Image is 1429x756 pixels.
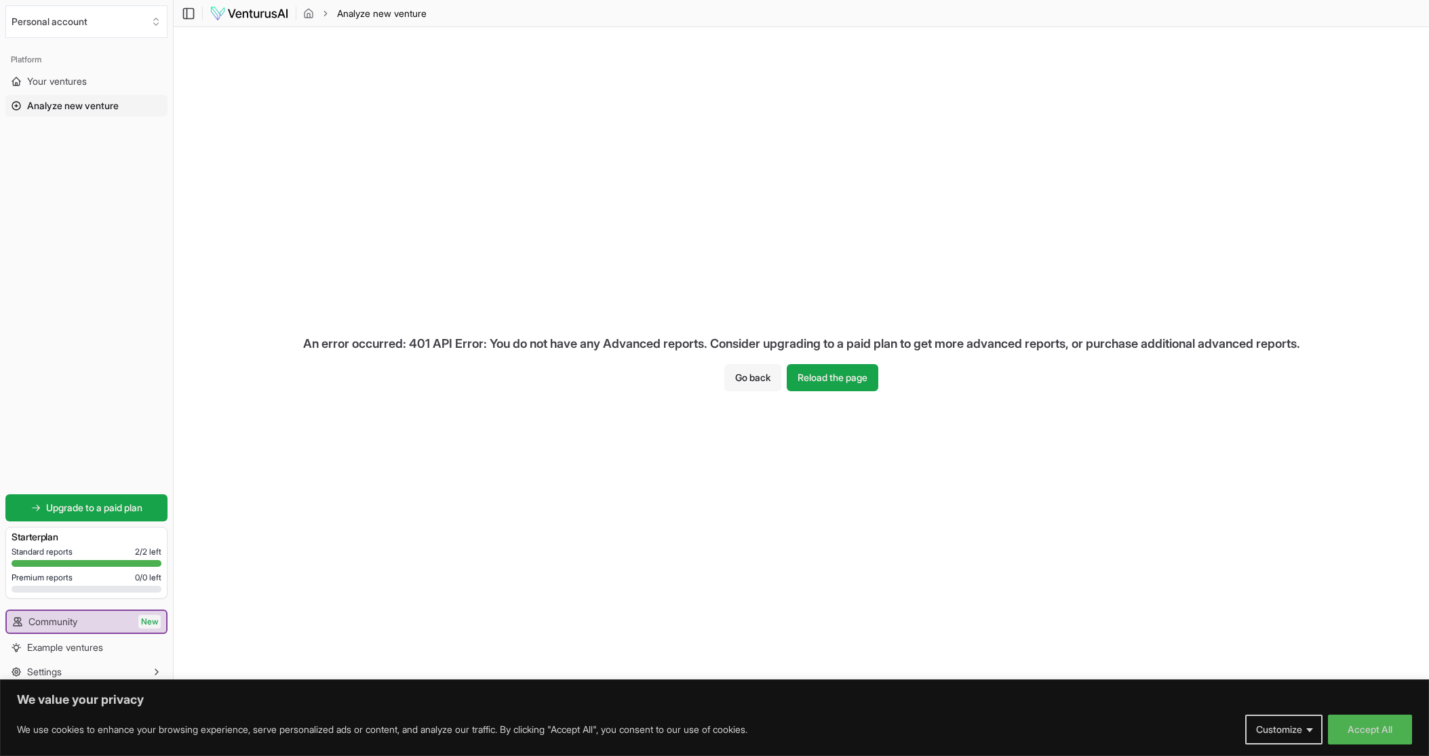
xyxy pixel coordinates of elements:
[17,692,1412,708] p: We value your privacy
[5,494,168,521] a: Upgrade to a paid plan
[27,75,87,88] span: Your ventures
[5,661,168,683] button: Settings
[27,665,62,679] span: Settings
[135,572,161,583] span: 0 / 0 left
[1328,715,1412,744] button: Accept All
[27,641,103,654] span: Example ventures
[27,99,119,113] span: Analyze new venture
[12,546,73,557] span: Standard reports
[5,637,168,658] a: Example ventures
[337,7,427,20] span: Analyze new venture
[5,49,168,71] div: Platform
[46,501,142,515] span: Upgrade to a paid plan
[12,530,161,544] h3: Starter plan
[1245,715,1323,744] button: Customize
[303,7,427,20] nav: breadcrumb
[787,364,878,391] button: Reload the page
[12,572,73,583] span: Premium reports
[5,71,168,92] a: Your ventures
[292,323,1311,364] div: An error occurred: 401 API Error: You do not have any Advanced reports. Consider upgrading to a p...
[210,5,289,22] img: logo
[135,546,161,557] span: 2 / 2 left
[724,364,781,391] button: Go back
[138,615,161,629] span: New
[28,615,77,629] span: Community
[5,5,168,38] button: Select an organization
[7,611,166,633] a: CommunityNew
[17,721,747,738] p: We use cookies to enhance your browsing experience, serve personalized ads or content, and analyz...
[5,95,168,117] a: Analyze new venture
